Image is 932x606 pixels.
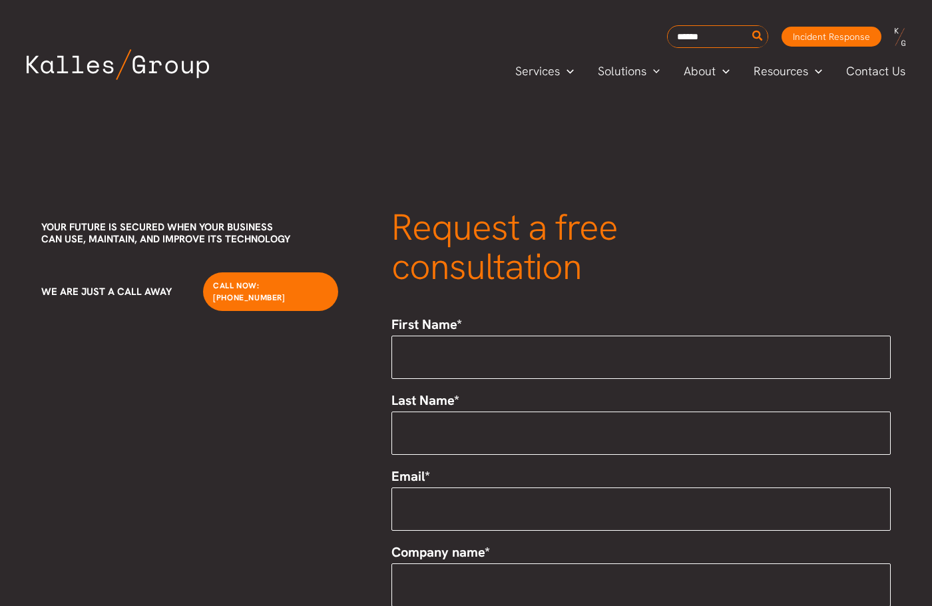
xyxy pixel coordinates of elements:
span: Menu Toggle [716,61,730,81]
a: Incident Response [782,27,881,47]
span: Email [391,467,425,485]
span: About [684,61,716,81]
span: Solutions [598,61,646,81]
span: Call Now: [PHONE_NUMBER] [213,280,285,303]
span: We are just a call away [41,285,172,298]
img: Kalles Group [27,49,209,80]
span: Company name [391,543,485,561]
a: Contact Us [834,61,919,81]
span: First Name [391,316,457,333]
span: Services [515,61,560,81]
a: SolutionsMenu Toggle [586,61,672,81]
a: ResourcesMenu Toggle [742,61,834,81]
span: Contact Us [846,61,905,81]
span: Resources [754,61,808,81]
a: Call Now: [PHONE_NUMBER] [203,272,338,311]
span: Your future is secured when your business can use, maintain, and improve its technology [41,220,290,246]
span: Menu Toggle [808,61,822,81]
span: Last Name [391,392,454,409]
a: AboutMenu Toggle [672,61,742,81]
span: Menu Toggle [560,61,574,81]
span: Menu Toggle [646,61,660,81]
a: ServicesMenu Toggle [503,61,586,81]
nav: Primary Site Navigation [503,60,919,82]
span: Request a free consultation [391,203,618,291]
button: Search [750,26,766,47]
